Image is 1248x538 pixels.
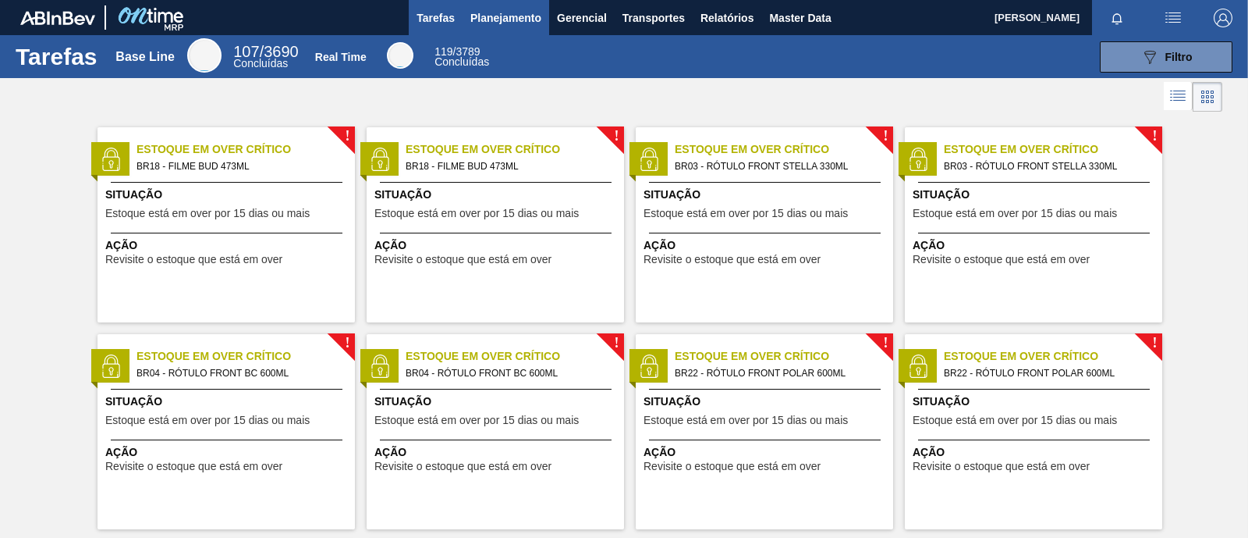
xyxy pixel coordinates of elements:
span: Gerencial [557,9,607,27]
span: Estoque em Over Crítico [944,348,1162,365]
span: Estoque em Over Crítico [944,141,1162,158]
span: Situação [374,394,620,410]
span: BR18 - FILME BUD 473ML [136,158,342,175]
span: Revisite o estoque que está em over [105,461,282,472]
span: Estoque está em over por 15 dias ou mais [105,208,310,219]
span: Ação [643,444,889,461]
span: Estoque está em over por 15 dias ou mais [643,415,848,426]
span: Estoque em Over Crítico [675,141,893,158]
span: BR03 - RÓTULO FRONT STELLA 330ML [675,158,881,175]
span: Estoque em Over Crítico [675,348,893,365]
span: Master Data [769,9,831,27]
h1: Tarefas [16,48,97,66]
span: BR04 - RÓTULO FRONT BC 600ML [406,365,612,382]
span: Revisite o estoque que está em over [643,254,821,265]
img: TNhmsLtSVTkK8tSr43FrP2fwEKptu5GPRR3wAAAABJRU5ErkJggg== [20,11,95,25]
span: Ação [913,237,1158,254]
img: status [637,148,661,171]
span: Planejamento [470,9,541,27]
span: 119 [434,45,452,58]
span: Estoque está em over por 15 dias ou mais [374,415,579,426]
span: Revisite o estoque que está em over [643,461,821,472]
span: Situação [105,394,351,410]
div: Base Line [233,45,298,69]
span: ! [883,130,888,142]
span: Ação [105,444,351,461]
span: Ação [105,237,351,254]
span: Estoque em Over Crítico [136,348,355,365]
span: Estoque está em over por 15 dias ou mais [913,415,1117,426]
span: Estoque está em over por 15 dias ou mais [643,208,848,219]
span: Estoque em Over Crítico [406,141,624,158]
span: ! [345,337,349,349]
span: Estoque em Over Crítico [406,348,624,365]
div: Base Line [115,50,175,64]
span: / 3789 [434,45,480,58]
span: ! [1152,337,1157,349]
span: 107 [233,43,259,60]
span: Revisite o estoque que está em over [105,254,282,265]
img: status [99,148,122,171]
span: ! [1152,130,1157,142]
span: Filtro [1165,51,1193,63]
span: Revisite o estoque que está em over [374,461,551,472]
div: Real Time [387,42,413,69]
span: Ação [643,237,889,254]
span: Ação [913,444,1158,461]
span: ! [345,130,349,142]
span: Situação [643,394,889,410]
span: Estoque está em over por 15 dias ou mais [374,208,579,219]
span: ! [883,337,888,349]
span: Concluídas [434,55,489,68]
span: BR03 - RÓTULO FRONT STELLA 330ML [944,158,1150,175]
div: Visão em Lista [1164,82,1193,112]
img: Logout [1214,9,1232,27]
span: BR04 - RÓTULO FRONT BC 600ML [136,365,342,382]
span: Revisite o estoque que está em over [374,254,551,265]
div: Base Line [187,38,222,73]
span: Ação [374,444,620,461]
div: Real Time [315,51,367,63]
span: Relatórios [700,9,753,27]
img: status [637,355,661,378]
span: Situação [913,187,1158,203]
img: status [99,355,122,378]
span: ! [614,130,619,142]
button: Notificações [1092,7,1142,29]
span: Estoque em Over Crítico [136,141,355,158]
img: userActions [1164,9,1182,27]
span: Tarefas [417,9,455,27]
div: Real Time [434,47,489,67]
img: status [906,148,930,171]
div: Visão em Cards [1193,82,1222,112]
span: Situação [643,187,889,203]
span: Situação [105,187,351,203]
span: BR22 - RÓTULO FRONT POLAR 600ML [675,365,881,382]
span: BR18 - FILME BUD 473ML [406,158,612,175]
span: Estoque está em over por 15 dias ou mais [913,208,1117,219]
span: Transportes [622,9,685,27]
span: Estoque está em over por 15 dias ou mais [105,415,310,426]
span: Ação [374,237,620,254]
span: Concluídas [233,57,288,69]
span: Situação [374,187,620,203]
span: BR22 - RÓTULO FRONT POLAR 600ML [944,365,1150,382]
span: ! [614,337,619,349]
img: status [906,355,930,378]
button: Filtro [1100,41,1232,73]
span: / 3690 [233,43,298,60]
span: Revisite o estoque que está em over [913,254,1090,265]
img: status [368,355,392,378]
img: status [368,148,392,171]
span: Situação [913,394,1158,410]
span: Revisite o estoque que está em over [913,461,1090,472]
